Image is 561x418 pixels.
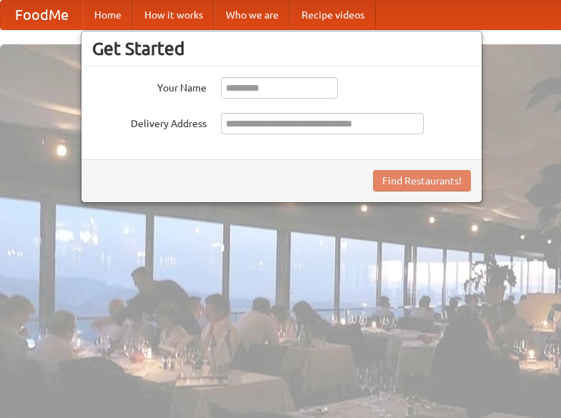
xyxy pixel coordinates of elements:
[214,1,290,29] a: Who we are
[92,38,471,59] h3: Get Started
[1,1,83,29] a: FoodMe
[92,113,207,131] label: Delivery Address
[290,1,376,29] a: Recipe videos
[92,77,207,95] label: Your Name
[133,1,214,29] a: How it works
[83,1,133,29] a: Home
[373,170,471,191] button: Find Restaurants!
